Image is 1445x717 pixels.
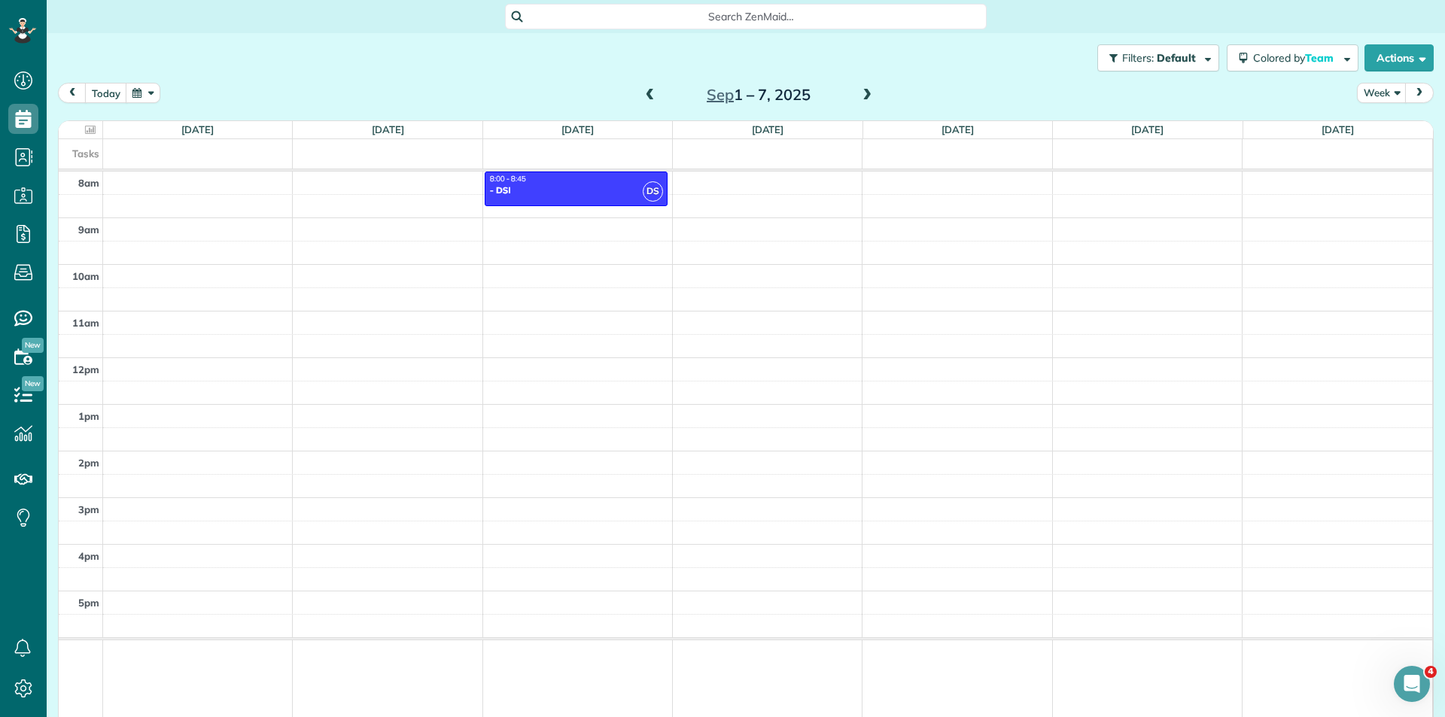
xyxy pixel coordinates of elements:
[78,503,99,515] span: 3pm
[72,363,99,375] span: 12pm
[78,597,99,609] span: 5pm
[1157,51,1197,65] span: Default
[1394,666,1430,702] iframe: Intercom live chat
[78,550,99,562] span: 4pm
[181,123,214,135] a: [DATE]
[1357,83,1407,103] button: Week
[1253,51,1339,65] span: Colored by
[665,87,853,103] h2: 1 – 7, 2025
[561,123,594,135] a: [DATE]
[1305,51,1336,65] span: Team
[1227,44,1358,71] button: Colored byTeam
[1097,44,1219,71] button: Filters: Default
[22,338,44,353] span: New
[72,317,99,329] span: 11am
[78,457,99,469] span: 2pm
[372,123,404,135] a: [DATE]
[1405,83,1434,103] button: next
[643,181,663,202] span: DS
[1364,44,1434,71] button: Actions
[1122,51,1154,65] span: Filters:
[942,123,974,135] a: [DATE]
[78,223,99,235] span: 9am
[85,83,127,103] button: today
[707,85,734,104] span: Sep
[58,83,87,103] button: prev
[1425,666,1437,678] span: 4
[78,177,99,189] span: 8am
[1131,123,1164,135] a: [DATE]
[752,123,784,135] a: [DATE]
[22,376,44,391] span: New
[72,270,99,282] span: 10am
[490,174,526,184] span: 8:00 - 8:45
[489,185,663,196] div: - DSI
[1090,44,1219,71] a: Filters: Default
[78,410,99,422] span: 1pm
[1322,123,1354,135] a: [DATE]
[72,147,99,160] span: Tasks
